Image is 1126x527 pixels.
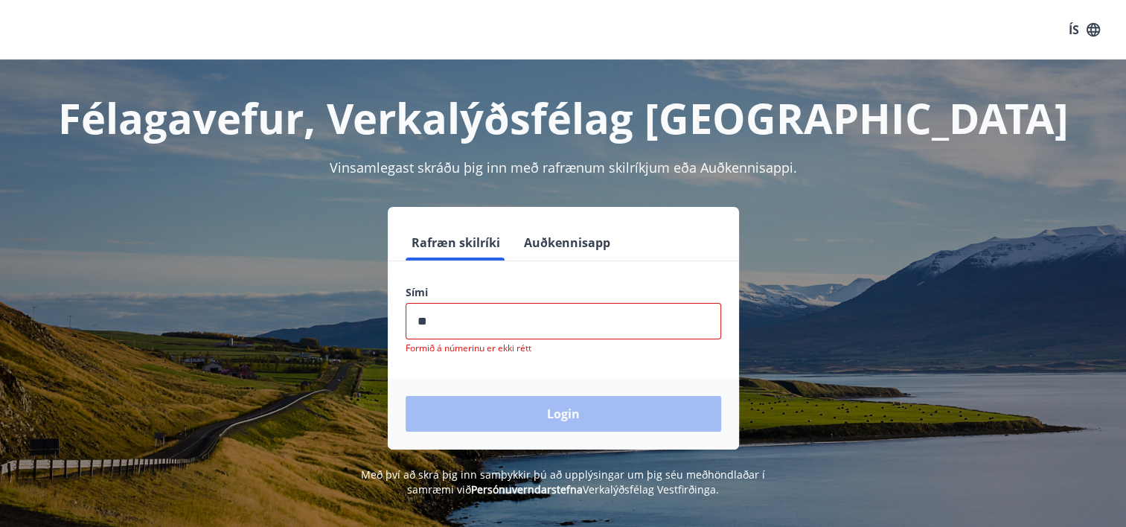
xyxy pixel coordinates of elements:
[518,225,616,261] button: Auðkennisapp
[406,285,721,300] label: Sími
[361,467,765,496] span: Með því að skrá þig inn samþykkir þú að upplýsingar um þig séu meðhöndlaðar í samræmi við Verkalý...
[330,159,797,176] span: Vinsamlegast skráðu þig inn með rafrænum skilríkjum eða Auðkennisappi.
[471,482,583,496] a: Persónuverndarstefna
[1061,16,1108,43] button: ÍS
[406,225,506,261] button: Rafræn skilríki
[45,89,1081,146] h1: Félagavefur, Verkalýðsfélag [GEOGRAPHIC_DATA]
[406,342,721,354] p: Formið á númerinu er ekki rétt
